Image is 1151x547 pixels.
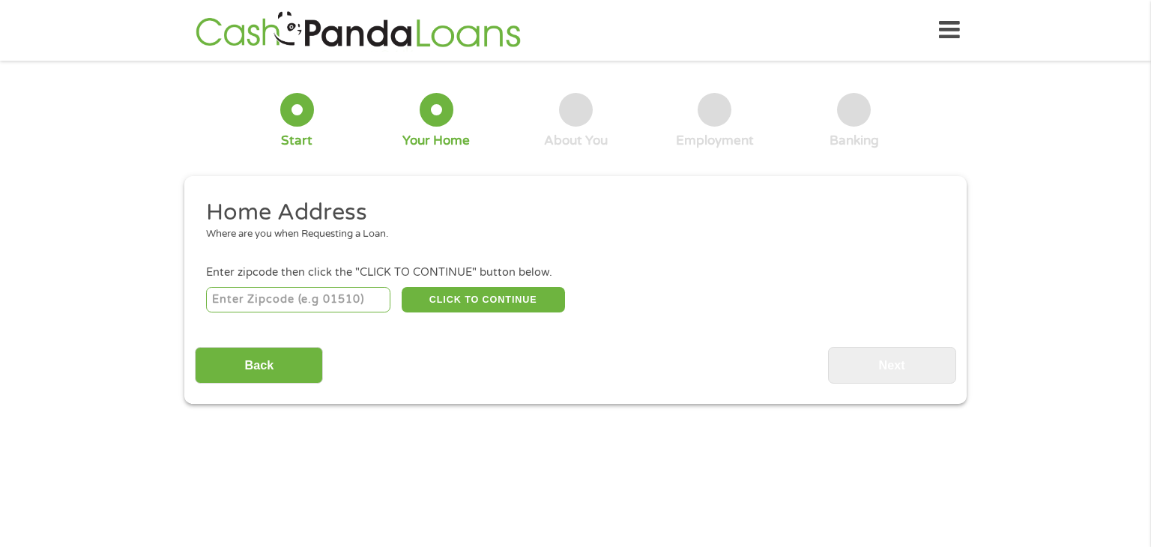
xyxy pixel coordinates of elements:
h2: Home Address [206,198,934,228]
div: Your Home [402,133,470,149]
div: Start [281,133,312,149]
div: Banking [830,133,879,149]
button: CLICK TO CONTINUE [402,287,565,312]
input: Enter Zipcode (e.g 01510) [206,287,391,312]
input: Back [195,347,323,384]
input: Next [828,347,956,384]
div: Employment [676,133,754,149]
img: GetLoanNow Logo [191,9,525,52]
div: Where are you when Requesting a Loan. [206,227,934,242]
div: About You [544,133,608,149]
div: Enter zipcode then click the "CLICK TO CONTINUE" button below. [206,265,945,281]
